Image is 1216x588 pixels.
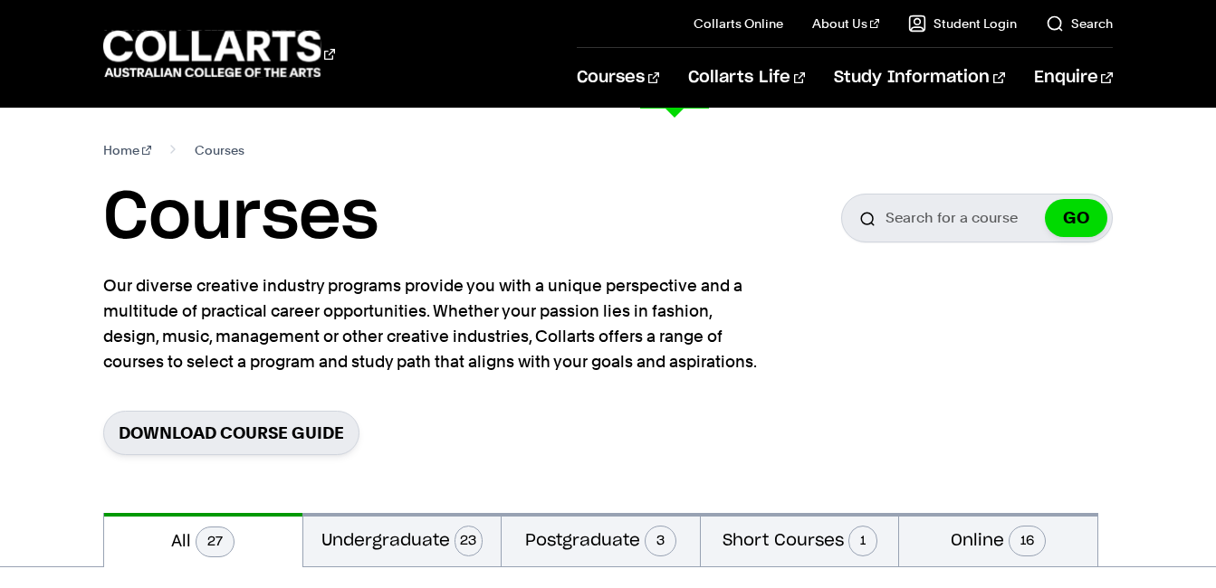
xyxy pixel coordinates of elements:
[455,526,484,556] span: 23
[196,526,235,557] span: 27
[103,411,359,455] a: Download Course Guide
[1034,48,1113,108] a: Enquire
[104,513,302,567] button: All27
[103,28,335,80] div: Go to homepage
[841,194,1113,242] input: Search for a course
[1009,526,1046,556] span: 16
[577,48,659,108] a: Courses
[103,177,378,259] h1: Courses
[303,513,502,566] button: Undergraduate23
[103,138,151,163] a: Home
[899,513,1097,566] button: Online16
[502,513,700,566] button: Postgraduate3
[812,14,879,33] a: About Us
[195,138,244,163] span: Courses
[908,14,1017,33] a: Student Login
[1045,199,1107,237] button: GO
[701,513,899,566] button: Short Courses1
[848,526,877,556] span: 1
[694,14,783,33] a: Collarts Online
[688,48,805,108] a: Collarts Life
[1046,14,1113,33] a: Search
[834,48,1004,108] a: Study Information
[645,526,676,556] span: 3
[103,273,764,375] p: Our diverse creative industry programs provide you with a unique perspective and a multitude of p...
